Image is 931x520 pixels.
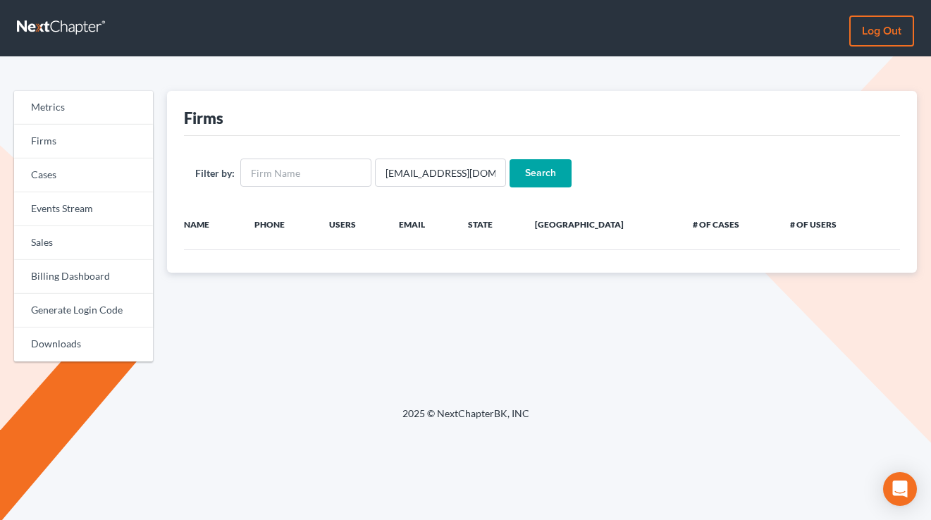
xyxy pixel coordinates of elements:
div: Open Intercom Messenger [883,472,917,506]
a: Events Stream [14,192,153,226]
a: Generate Login Code [14,294,153,328]
th: Email [388,210,457,238]
a: Metrics [14,91,153,125]
label: Filter by: [195,166,235,180]
th: Users [318,210,388,238]
a: Firms [14,125,153,159]
th: # of Cases [682,210,779,238]
div: Firms [184,108,223,128]
input: Firm Name [240,159,371,187]
th: [GEOGRAPHIC_DATA] [524,210,682,238]
a: Log out [849,16,914,47]
a: Billing Dashboard [14,260,153,294]
th: Phone [243,210,318,238]
th: # of Users [779,210,877,238]
th: State [457,210,524,238]
input: Search [510,159,572,187]
input: Users [375,159,506,187]
a: Sales [14,226,153,260]
div: 2025 © NextChapterBK, INC [64,407,868,432]
a: Cases [14,159,153,192]
th: Name [167,210,243,238]
a: Downloads [14,328,153,361]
